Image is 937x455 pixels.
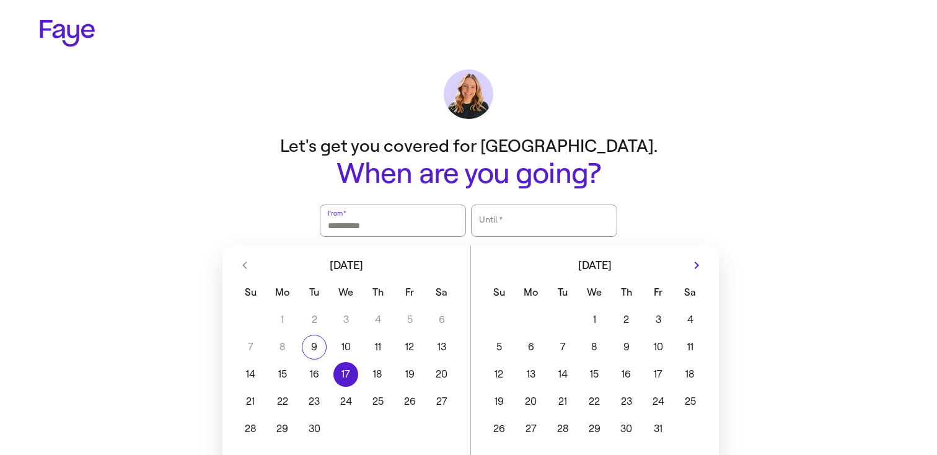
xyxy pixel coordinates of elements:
button: 26 [483,417,515,441]
span: [DATE] [578,260,612,271]
span: Friday [395,280,425,305]
button: 19 [394,362,426,387]
span: [DATE] [330,260,363,271]
button: 18 [362,362,394,387]
button: 12 [483,362,515,387]
span: Sunday [485,280,514,305]
button: 21 [235,389,266,414]
button: 8 [579,335,610,360]
span: Monday [516,280,545,305]
span: Wednesday [332,280,361,305]
button: 25 [362,389,394,414]
span: Friday [644,280,673,305]
button: 19 [483,389,515,414]
button: 2 [610,307,642,332]
button: 23 [298,389,330,414]
span: Thursday [612,280,641,305]
button: 27 [515,417,547,441]
span: Wednesday [580,280,609,305]
span: Monday [268,280,297,305]
button: 9 [610,335,642,360]
button: 14 [547,362,578,387]
button: 3 [643,307,674,332]
button: 13 [426,335,457,360]
button: 10 [643,335,674,360]
button: 24 [330,389,362,414]
span: Tuesday [299,280,328,305]
p: Let's get you covered for [GEOGRAPHIC_DATA]. [221,134,716,158]
button: 7 [547,335,578,360]
button: 11 [674,335,706,360]
button: 4 [674,307,706,332]
button: 17 [330,362,362,387]
span: Sunday [236,280,265,305]
button: 23 [610,389,642,414]
button: 28 [235,417,266,441]
button: 22 [579,389,610,414]
button: 9 [298,335,330,360]
button: 27 [426,389,457,414]
button: 12 [394,335,426,360]
button: 25 [674,389,706,414]
button: 10 [330,335,362,360]
button: 17 [643,362,674,387]
button: Next month [687,255,706,275]
button: 28 [547,417,578,441]
button: 6 [515,335,547,360]
button: 13 [515,362,547,387]
span: Saturday [675,280,705,305]
label: From [327,207,347,219]
button: 26 [394,389,426,414]
button: 15 [266,362,298,387]
span: Tuesday [548,280,577,305]
button: 14 [235,362,266,387]
span: Thursday [363,280,392,305]
button: 21 [547,389,578,414]
button: 20 [515,389,547,414]
h1: When are you going? [221,158,716,190]
button: 22 [266,389,298,414]
button: 1 [579,307,610,332]
button: 15 [579,362,610,387]
button: 31 [643,417,674,441]
button: 30 [298,417,330,441]
button: 11 [362,335,394,360]
button: 16 [610,362,642,387]
button: 16 [298,362,330,387]
button: 29 [579,417,610,441]
button: 18 [674,362,706,387]
button: 5 [483,335,515,360]
button: 30 [610,417,642,441]
button: 20 [426,362,457,387]
button: 24 [643,389,674,414]
button: 29 [266,417,298,441]
span: Saturday [427,280,456,305]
